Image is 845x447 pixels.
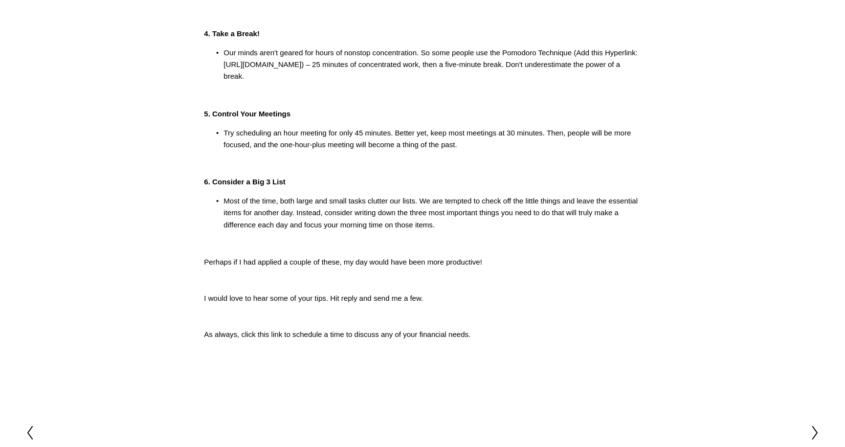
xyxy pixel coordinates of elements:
[204,329,641,340] p: As always, click this link to schedule a time to discuss any of your financial needs.
[204,256,641,268] p: Perhaps if I had applied a couple of these, my day would have been more productive!
[223,47,641,82] p: Our minds aren't geared for hours of nonstop concentration. So some people use the Pomodoro Techn...
[223,127,641,151] p: Try scheduling an hour meeting for only 45 minutes. Better yet, keep most meetings at 30 minutes....
[223,195,641,230] p: Most of the time, both large and small tasks clutter our lists. We are tempted to check off the l...
[204,178,286,186] strong: 6. Consider a Big 3 List
[204,110,290,118] strong: 5. Control Your Meetings
[204,292,641,304] p: I would love to hear some of your tips. Hit reply and send me a few.
[204,29,260,38] strong: 4. Take a Break!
